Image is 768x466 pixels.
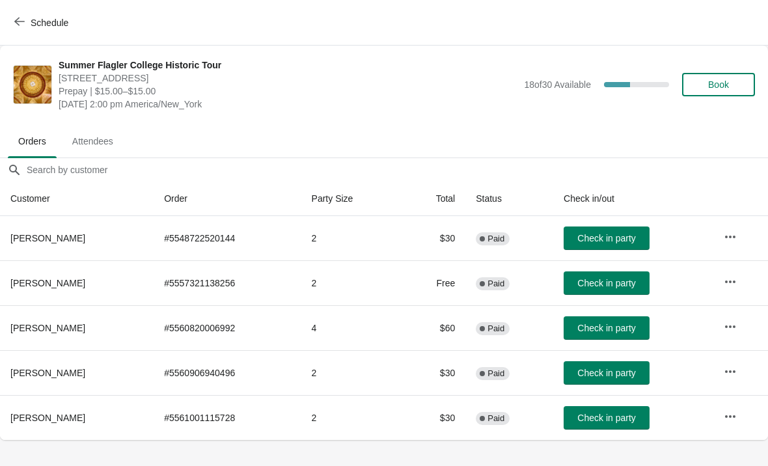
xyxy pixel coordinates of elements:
[401,350,465,395] td: $30
[487,323,504,334] span: Paid
[8,130,57,153] span: Orders
[682,73,755,96] button: Book
[524,79,591,90] span: 18 of 30 Available
[154,182,301,216] th: Order
[7,11,79,34] button: Schedule
[59,85,517,98] span: Prepay | $15.00–$15.00
[577,233,635,243] span: Check in party
[154,305,301,350] td: # 5560820006992
[487,279,504,289] span: Paid
[10,278,85,288] span: [PERSON_NAME]
[59,98,517,111] span: [DATE] 2:00 pm America/New_York
[301,260,402,305] td: 2
[577,413,635,423] span: Check in party
[301,216,402,260] td: 2
[401,216,465,260] td: $30
[26,158,768,182] input: Search by customer
[401,305,465,350] td: $60
[10,323,85,333] span: [PERSON_NAME]
[564,271,650,295] button: Check in party
[14,66,51,103] img: Summer Flagler College Historic Tour
[708,79,729,90] span: Book
[301,182,402,216] th: Party Size
[401,260,465,305] td: Free
[487,368,504,379] span: Paid
[31,18,68,28] span: Schedule
[487,234,504,244] span: Paid
[154,350,301,395] td: # 5560906940496
[553,182,713,216] th: Check in/out
[577,323,635,333] span: Check in party
[59,72,517,85] span: [STREET_ADDRESS]
[577,368,635,378] span: Check in party
[154,216,301,260] td: # 5548722520144
[301,350,402,395] td: 2
[564,361,650,385] button: Check in party
[401,395,465,440] td: $30
[154,260,301,305] td: # 5557321138256
[301,395,402,440] td: 2
[59,59,517,72] span: Summer Flagler College Historic Tour
[154,395,301,440] td: # 5561001115728
[10,233,85,243] span: [PERSON_NAME]
[301,305,402,350] td: 4
[465,182,553,216] th: Status
[62,130,124,153] span: Attendees
[564,226,650,250] button: Check in party
[401,182,465,216] th: Total
[577,278,635,288] span: Check in party
[10,368,85,378] span: [PERSON_NAME]
[564,316,650,340] button: Check in party
[564,406,650,430] button: Check in party
[487,413,504,424] span: Paid
[10,413,85,423] span: [PERSON_NAME]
